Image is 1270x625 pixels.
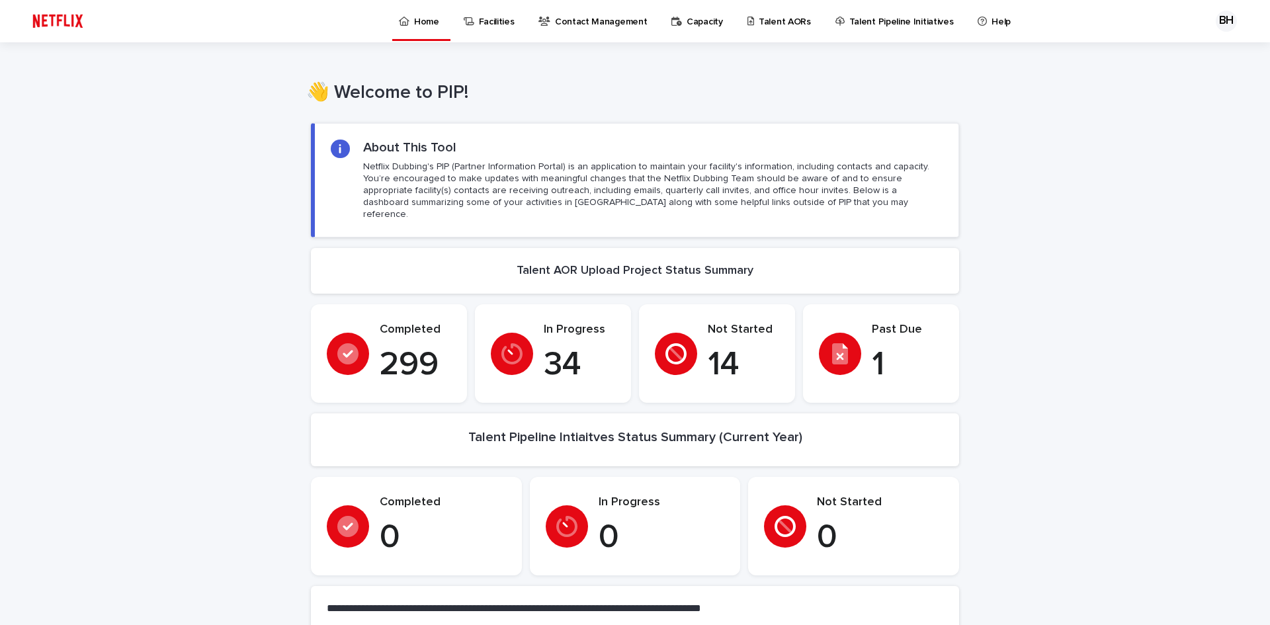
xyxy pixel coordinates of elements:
[817,518,943,558] p: 0
[26,8,89,34] img: ifQbXi3ZQGMSEF7WDB7W
[517,264,753,278] h2: Talent AOR Upload Project Status Summary
[380,495,506,510] p: Completed
[708,323,779,337] p: Not Started
[1216,11,1237,32] div: BH
[363,161,943,221] p: Netflix Dubbing's PIP (Partner Information Portal) is an application to maintain your facility's ...
[872,345,943,385] p: 1
[817,495,943,510] p: Not Started
[306,82,954,104] h1: 👋 Welcome to PIP!
[380,518,506,558] p: 0
[544,323,615,337] p: In Progress
[380,323,451,337] p: Completed
[544,345,615,385] p: 34
[599,518,725,558] p: 0
[363,140,456,155] h2: About This Tool
[599,495,725,510] p: In Progress
[872,323,943,337] p: Past Due
[380,345,451,385] p: 299
[468,429,802,445] h2: Talent Pipeline Intiaitves Status Summary (Current Year)
[708,345,779,385] p: 14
